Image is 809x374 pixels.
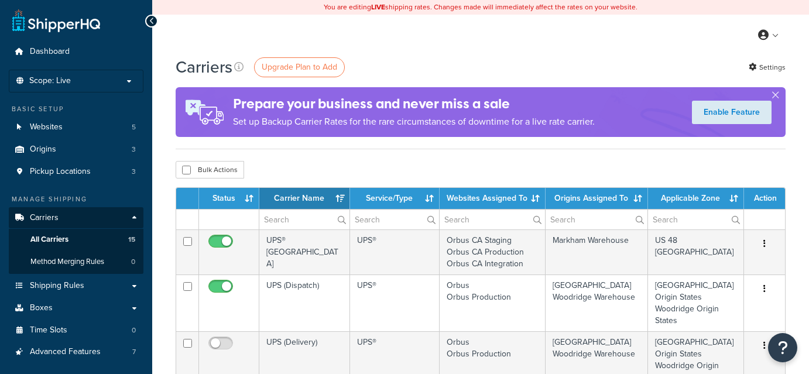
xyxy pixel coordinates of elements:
[371,2,385,12] b: LIVE
[9,161,143,183] a: Pickup Locations 3
[259,229,350,275] td: UPS® [GEOGRAPHIC_DATA]
[9,116,143,138] li: Websites
[350,275,440,331] td: UPS®
[29,76,71,86] span: Scope: Live
[440,210,545,229] input: Search
[9,275,143,297] a: Shipping Rules
[259,188,350,209] th: Carrier Name: activate to sort column ascending
[259,210,349,229] input: Search
[648,188,744,209] th: Applicable Zone: activate to sort column ascending
[350,188,440,209] th: Service/Type: activate to sort column ascending
[30,145,56,155] span: Origins
[9,116,143,138] a: Websites 5
[233,94,595,114] h4: Prepare your business and never miss a sale
[546,275,648,331] td: [GEOGRAPHIC_DATA] Woodridge Warehouse
[259,275,350,331] td: UPS (Dispatch)
[131,257,135,267] span: 0
[9,251,143,273] li: Method Merging Rules
[30,213,59,223] span: Carriers
[30,47,70,57] span: Dashboard
[254,57,345,77] a: Upgrade Plan to Add
[9,320,143,341] li: Time Slots
[132,347,136,357] span: 7
[12,9,100,32] a: ShipperHQ Home
[132,167,136,177] span: 3
[9,41,143,63] a: Dashboard
[176,56,232,78] h1: Carriers
[30,303,53,313] span: Boxes
[199,188,259,209] th: Status: activate to sort column ascending
[9,297,143,319] a: Boxes
[440,275,546,331] td: Orbus Orbus Production
[350,210,439,229] input: Search
[176,87,233,137] img: ad-rules-rateshop-fe6ec290ccb7230408bd80ed9643f0289d75e0ffd9eb532fc0e269fcd187b520.png
[9,229,143,251] li: All Carriers
[128,235,135,245] span: 15
[30,325,67,335] span: Time Slots
[648,275,744,331] td: [GEOGRAPHIC_DATA] Origin States Woodridge Origin States
[648,210,743,229] input: Search
[546,188,648,209] th: Origins Assigned To: activate to sort column ascending
[9,139,143,160] a: Origins 3
[176,161,244,179] button: Bulk Actions
[9,341,143,363] a: Advanced Features 7
[9,251,143,273] a: Method Merging Rules 0
[132,122,136,132] span: 5
[744,188,785,209] th: Action
[30,167,91,177] span: Pickup Locations
[546,210,647,229] input: Search
[440,229,546,275] td: Orbus CA Staging Orbus CA Production Orbus CA Integration
[9,207,143,274] li: Carriers
[30,122,63,132] span: Websites
[30,257,104,267] span: Method Merging Rules
[9,320,143,341] a: Time Slots 0
[9,194,143,204] div: Manage Shipping
[9,104,143,114] div: Basic Setup
[262,61,337,73] span: Upgrade Plan to Add
[768,333,797,362] button: Open Resource Center
[233,114,595,130] p: Set up Backup Carrier Rates for the rare circumstances of downtime for a live rate carrier.
[30,235,68,245] span: All Carriers
[749,59,786,76] a: Settings
[132,145,136,155] span: 3
[9,161,143,183] li: Pickup Locations
[132,325,136,335] span: 0
[9,207,143,229] a: Carriers
[9,341,143,363] li: Advanced Features
[30,281,84,291] span: Shipping Rules
[9,139,143,160] li: Origins
[440,188,546,209] th: Websites Assigned To: activate to sort column ascending
[648,229,744,275] td: US 48 [GEOGRAPHIC_DATA]
[546,229,648,275] td: Markham Warehouse
[9,229,143,251] a: All Carriers 15
[350,229,440,275] td: UPS®
[30,347,101,357] span: Advanced Features
[692,101,772,124] a: Enable Feature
